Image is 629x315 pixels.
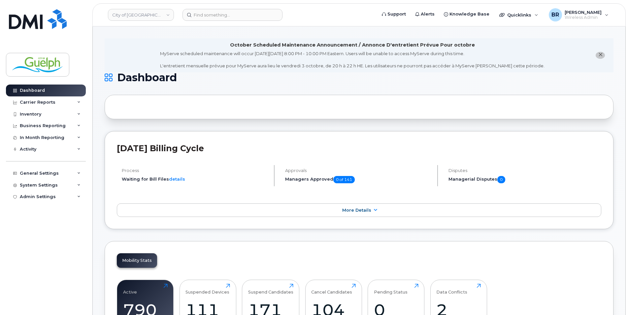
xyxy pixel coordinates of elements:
[160,51,545,69] div: MyServe scheduled maintenance will occur [DATE][DATE] 8:00 PM - 10:00 PM Eastern. Users will be u...
[436,284,467,295] div: Data Conflicts
[342,208,371,213] span: More Details
[333,176,355,183] span: 0 of 141
[169,176,185,182] a: details
[285,176,432,183] h5: Managers Approved
[448,168,601,173] h4: Disputes
[248,284,293,295] div: Suspend Candidates
[285,168,432,173] h4: Approvals
[311,284,352,295] div: Cancel Candidates
[123,284,137,295] div: Active
[122,176,268,182] li: Waiting for Bill Files
[497,176,505,183] span: 0
[374,284,408,295] div: Pending Status
[117,73,177,83] span: Dashboard
[230,42,475,49] div: October Scheduled Maintenance Announcement / Annonce D'entretient Prévue Pour octobre
[185,284,229,295] div: Suspended Devices
[117,143,601,153] h2: [DATE] Billing Cycle
[122,168,268,173] h4: Process
[448,176,601,183] h5: Managerial Disputes
[596,52,605,59] button: close notification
